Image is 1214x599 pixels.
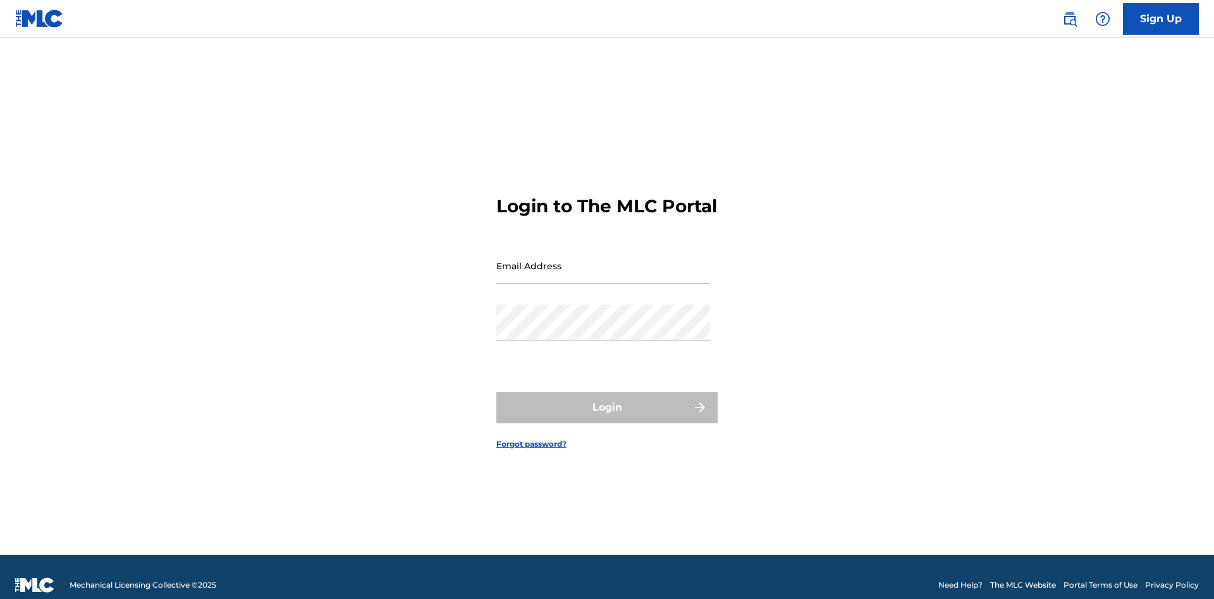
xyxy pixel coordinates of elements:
a: The MLC Website [990,579,1056,591]
a: Need Help? [938,579,983,591]
div: Help [1090,6,1115,32]
a: Portal Terms of Use [1064,579,1137,591]
img: MLC Logo [15,9,64,28]
img: help [1095,11,1110,27]
a: Privacy Policy [1145,579,1199,591]
a: Forgot password? [496,439,567,450]
a: Sign Up [1123,3,1199,35]
img: search [1062,11,1077,27]
h3: Login to The MLC Portal [496,195,717,217]
span: Mechanical Licensing Collective © 2025 [70,579,216,591]
img: logo [15,578,54,593]
a: Public Search [1057,6,1082,32]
